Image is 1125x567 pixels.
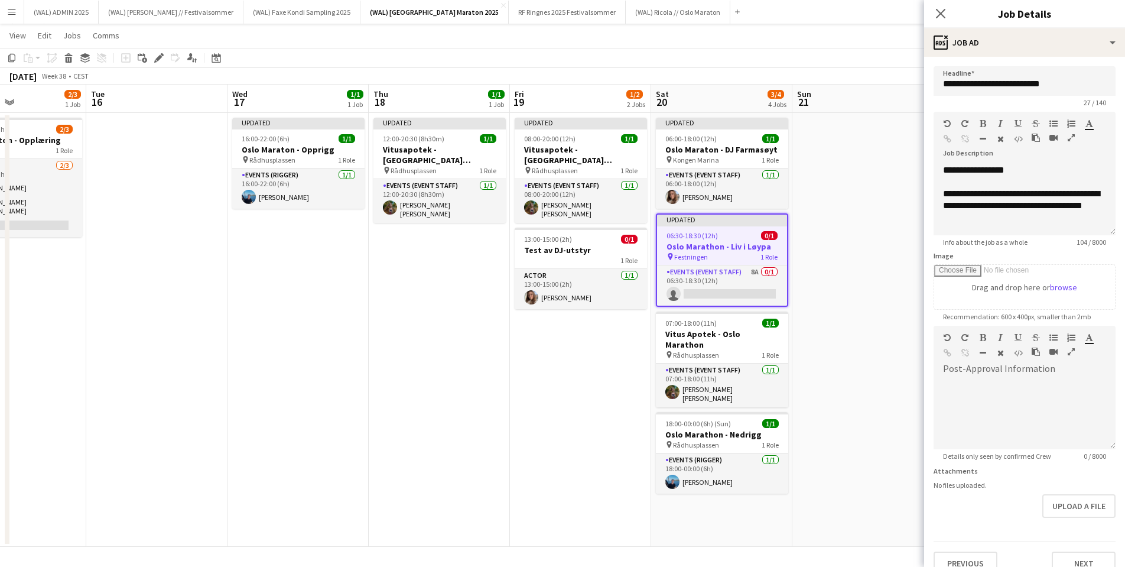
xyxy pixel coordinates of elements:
button: Paste as plain text [1032,347,1040,357]
button: Insert video [1049,133,1058,142]
span: 1/1 [762,419,779,428]
button: Unordered List [1049,333,1058,342]
div: Job Ad [924,28,1125,57]
button: Redo [961,333,969,342]
div: 4 Jobs [768,100,786,109]
button: Underline [1014,119,1022,128]
span: 1/2 [626,90,643,99]
span: 1 Role [762,155,779,164]
button: Bold [978,119,987,128]
a: View [5,28,31,43]
app-job-card: Updated12:00-20:30 (8h30m)1/1Vitusapotek - [GEOGRAPHIC_DATA] [GEOGRAPHIC_DATA] Rådhusplassen1 Rol... [373,118,506,223]
app-card-role: Events (Event Staff)1/112:00-20:30 (8h30m)[PERSON_NAME] [PERSON_NAME] [373,179,506,223]
span: Sat [656,89,669,99]
span: Tue [91,89,105,99]
div: Updated [656,118,788,127]
div: Updated [657,215,787,224]
h3: Vitusapotek - [GEOGRAPHIC_DATA] [GEOGRAPHIC_DATA] [515,144,647,166]
button: HTML Code [1014,348,1022,358]
div: Updated [515,118,647,127]
app-job-card: 13:00-15:00 (2h)0/1Test av DJ-utstyr1 RoleActor1/113:00-15:00 (2h)[PERSON_NAME] [515,228,647,309]
button: HTML Code [1014,134,1022,144]
span: 1/1 [762,134,779,143]
span: 06:30-18:30 (12h) [666,231,718,240]
span: 1/1 [339,134,355,143]
span: Thu [373,89,388,99]
span: 17 [230,95,248,109]
span: 1/1 [762,319,779,328]
div: 2 Jobs [627,100,645,109]
span: 1 Role [56,146,73,155]
button: Clear Formatting [996,348,1004,358]
button: Clear Formatting [996,134,1004,144]
span: 19 [513,95,524,109]
h3: Vitusapotek - [GEOGRAPHIC_DATA] [GEOGRAPHIC_DATA] [373,144,506,166]
span: 16 [89,95,105,109]
app-card-role: Events (Event Staff)1/107:00-18:00 (11h)[PERSON_NAME] [PERSON_NAME] [656,364,788,407]
span: 104 / 8000 [1067,238,1116,247]
app-card-role: Events (Rigger)1/118:00-00:00 (6h)[PERSON_NAME] [656,453,788,494]
span: Wed [232,89,248,99]
app-card-role: Events (Event Staff)1/108:00-20:00 (12h)[PERSON_NAME] [PERSON_NAME] [515,179,647,223]
div: Updated [373,118,506,127]
span: 0 / 8000 [1074,452,1116,461]
span: Rådhusplassen [673,351,719,359]
span: Rådhusplassen [249,155,295,164]
span: 1/1 [621,134,638,143]
div: Updated16:00-22:00 (6h)1/1Oslo Maraton - Opprigg Rådhusplassen1 RoleEvents (Rigger)1/116:00-22:00... [232,118,365,209]
span: Recommendation: 600 x 400px, smaller than 2mb [934,312,1100,321]
span: 12:00-20:30 (8h30m) [383,134,444,143]
span: 2/3 [56,125,73,134]
button: Bold [978,333,987,342]
button: Undo [943,333,951,342]
button: Strikethrough [1032,333,1040,342]
button: Italic [996,119,1004,128]
h3: Oslo Marathon - Nedrigg [656,429,788,440]
app-card-role: Events (Event Staff)1/106:00-18:00 (12h)[PERSON_NAME] [656,169,788,209]
div: Updated [232,118,365,127]
span: View [9,30,26,41]
span: Rådhusplassen [673,440,719,449]
span: 1 Role [338,155,355,164]
div: 1 Job [65,100,80,109]
span: Fri [515,89,524,99]
button: Fullscreen [1067,347,1075,357]
span: 06:00-18:00 (12h) [665,134,717,143]
span: 1 Role [620,166,638,175]
app-job-card: 18:00-00:00 (6h) (Sun)1/1Oslo Marathon - Nedrigg Rådhusplassen1 RoleEvents (Rigger)1/118:00-00:00... [656,412,788,494]
h3: Oslo Marathon - Liv i Løypa [657,241,787,252]
span: 18:00-00:00 (6h) (Sun) [665,419,731,428]
button: (WAL) Ricola // Oslo Maraton [626,1,730,24]
a: Comms [88,28,124,43]
span: 20 [654,95,669,109]
app-job-card: Updated06:00-18:00 (12h)1/1Oslo Maraton - DJ Farmasøyt Kongen Marina1 RoleEvents (Event Staff)1/1... [656,118,788,209]
a: Edit [33,28,56,43]
div: Updated08:00-20:00 (12h)1/1Vitusapotek - [GEOGRAPHIC_DATA] [GEOGRAPHIC_DATA] Rådhusplassen1 RoleE... [515,118,647,223]
button: Ordered List [1067,333,1075,342]
h3: Test av DJ-utstyr [515,245,647,255]
button: Ordered List [1067,119,1075,128]
button: Horizontal Line [978,348,987,358]
label: Attachments [934,466,978,475]
span: Festningen [674,252,708,261]
span: 21 [795,95,811,109]
span: 1/1 [488,90,505,99]
span: Rådhusplassen [532,166,578,175]
span: Edit [38,30,51,41]
app-job-card: 07:00-18:00 (11h)1/1Vitus Apotek - Oslo Marathon Rådhusplassen1 RoleEvents (Event Staff)1/107:00-... [656,312,788,407]
button: (WAL) [GEOGRAPHIC_DATA] Maraton 2025 [360,1,509,24]
button: Undo [943,119,951,128]
span: Sun [797,89,811,99]
span: Week 38 [39,72,69,80]
span: 1/1 [480,134,496,143]
h3: Job Details [924,6,1125,21]
button: Text Color [1085,119,1093,128]
span: Info about the job as a whole [934,238,1037,247]
span: 16:00-22:00 (6h) [242,134,290,143]
div: No files uploaded. [934,481,1116,490]
span: 07:00-18:00 (11h) [665,319,717,328]
span: 1 Role [762,351,779,359]
button: Horizontal Line [978,134,987,144]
